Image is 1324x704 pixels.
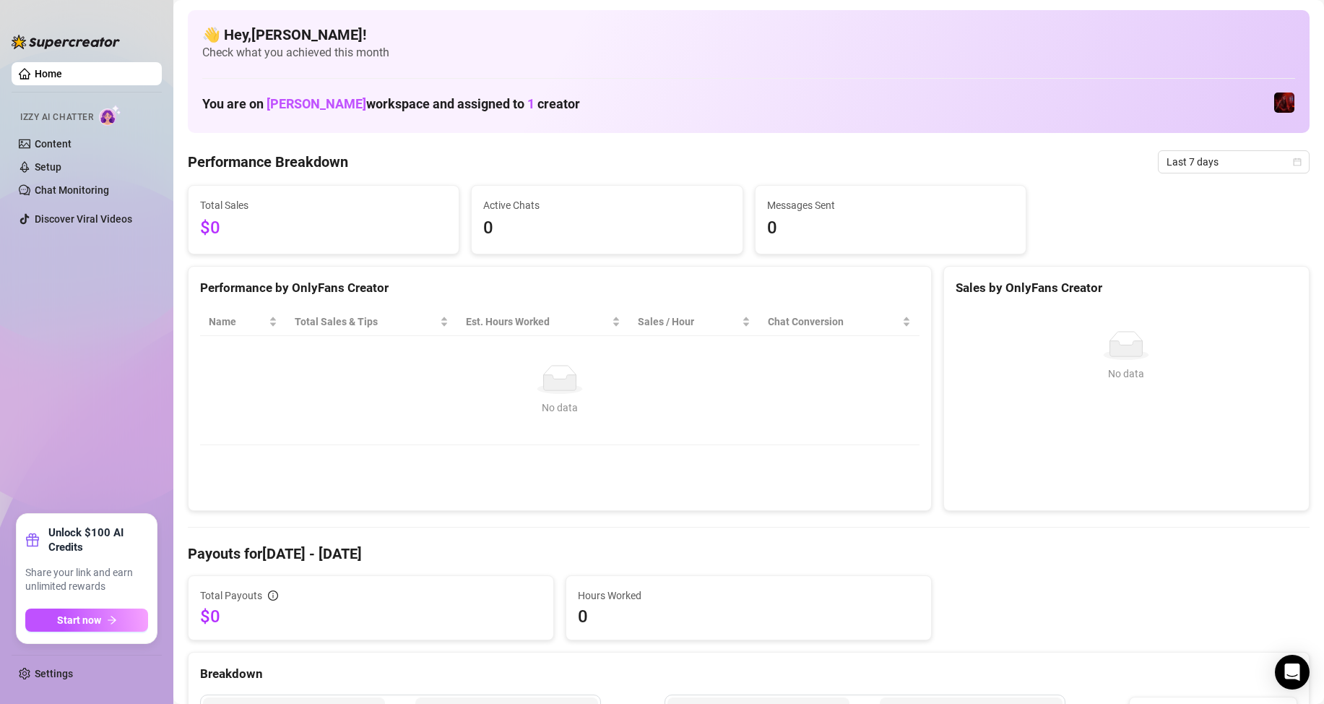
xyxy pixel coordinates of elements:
div: Sales by OnlyFans Creator [956,278,1297,298]
span: arrow-right [107,615,117,625]
span: 0 [578,605,920,628]
th: Sales / Hour [629,308,759,336]
div: Breakdown [200,664,1297,684]
div: Performance by OnlyFans Creator [200,278,920,298]
strong: Unlock $100 AI Credits [48,525,148,554]
img: Maeve [1274,93,1294,113]
span: $0 [200,215,447,242]
a: Chat Monitoring [35,184,109,196]
div: Open Intercom Messenger [1275,655,1310,690]
th: Name [200,308,286,336]
img: logo-BBDzfeDw.svg [12,35,120,49]
span: 0 [483,215,730,242]
h4: 👋 Hey, [PERSON_NAME] ! [202,25,1295,45]
span: Total Payouts [200,588,262,604]
span: info-circle [268,591,278,601]
a: Content [35,138,72,150]
div: Est. Hours Worked [466,314,609,330]
img: AI Chatter [99,105,121,126]
th: Chat Conversion [759,308,920,336]
a: Discover Viral Videos [35,213,132,225]
span: Active Chats [483,197,730,213]
div: No data [961,366,1291,382]
h1: You are on workspace and assigned to creator [202,96,580,112]
a: Home [35,68,62,80]
span: Hours Worked [578,588,920,604]
span: gift [25,533,40,547]
span: Name [209,314,266,330]
h4: Performance Breakdown [188,152,348,172]
span: Messages Sent [767,197,1014,213]
div: No data [215,400,905,416]
span: Sales / Hour [638,314,739,330]
span: Total Sales [200,197,447,213]
span: Last 7 days [1167,151,1301,173]
span: [PERSON_NAME] [267,96,366,111]
a: Settings [35,668,73,679]
span: 0 [767,215,1014,242]
span: Check what you achieved this month [202,45,1295,61]
th: Total Sales & Tips [286,308,457,336]
a: Setup [35,161,61,173]
span: Chat Conversion [768,314,899,330]
span: $0 [200,605,542,628]
h4: Payouts for [DATE] - [DATE] [188,544,1310,564]
span: Start now [57,614,101,626]
span: Total Sales & Tips [295,314,437,330]
button: Start nowarrow-right [25,609,148,632]
span: Share your link and earn unlimited rewards [25,566,148,594]
span: calendar [1293,158,1302,166]
span: 1 [527,96,535,111]
span: Izzy AI Chatter [20,111,93,124]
